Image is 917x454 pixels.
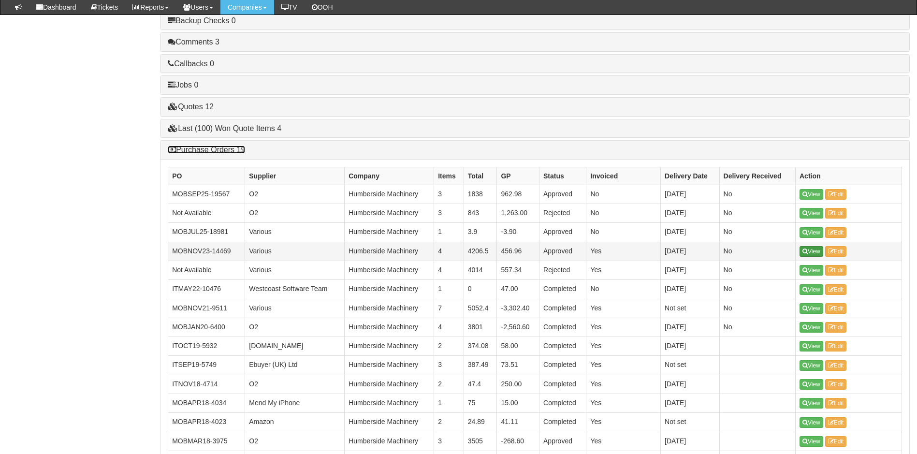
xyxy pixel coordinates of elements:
td: Humberside Machinery [345,394,434,413]
td: O2 [245,375,345,394]
a: Edit [825,265,847,276]
td: 73.51 [497,356,539,375]
td: 7 [434,299,464,318]
td: [DATE] [661,318,720,337]
a: View [800,265,823,276]
a: View [800,341,823,351]
a: Edit [825,398,847,409]
td: 47.4 [464,375,497,394]
td: Humberside Machinery [345,280,434,299]
td: Rejected [539,204,586,223]
td: 843 [464,204,497,223]
th: Status [539,167,586,185]
td: -268.60 [497,432,539,451]
td: 3 [434,185,464,204]
a: View [800,417,823,428]
td: 3 [434,204,464,223]
td: 2 [434,337,464,356]
td: 3801 [464,318,497,337]
td: Yes [586,242,661,261]
td: Approved [539,242,586,261]
td: MOBNOV23-14469 [168,242,245,261]
td: 5052.4 [464,299,497,318]
td: 4014 [464,261,497,279]
td: 58.00 [497,337,539,356]
a: Edit [825,189,847,200]
th: Total [464,167,497,185]
a: Purchase Orders 19 [168,146,245,154]
td: 1 [434,280,464,299]
td: Humberside Machinery [345,299,434,318]
a: Edit [825,360,847,371]
td: Completed [539,413,586,432]
td: ITMAY22-10476 [168,280,245,299]
td: Yes [586,337,661,356]
td: No [586,185,661,204]
a: View [800,246,823,257]
td: Approved [539,223,586,242]
a: View [800,322,823,333]
td: O2 [245,432,345,451]
th: Action [795,167,902,185]
th: Supplier [245,167,345,185]
td: Completed [539,337,586,356]
td: Yes [586,375,661,394]
a: Edit [825,436,847,447]
td: Completed [539,394,586,413]
td: 47.00 [497,280,539,299]
a: Edit [825,227,847,238]
td: [DATE] [661,337,720,356]
th: Delivery Received [719,167,795,185]
td: Various [245,261,345,279]
td: 3505 [464,432,497,451]
td: -3,302.40 [497,299,539,318]
th: Items [434,167,464,185]
td: ITOCT19-5932 [168,337,245,356]
td: No [719,185,795,204]
td: Not set [661,299,720,318]
a: View [800,208,823,219]
th: Company [345,167,434,185]
a: View [800,284,823,295]
td: [DATE] [661,261,720,279]
td: 4206.5 [464,242,497,261]
td: No [586,204,661,223]
th: Delivery Date [661,167,720,185]
td: Not Available [168,204,245,223]
td: Completed [539,280,586,299]
td: 374.08 [464,337,497,356]
td: Humberside Machinery [345,242,434,261]
td: MOBSEP25-19567 [168,185,245,204]
td: No [586,223,661,242]
td: No [719,223,795,242]
td: Humberside Machinery [345,318,434,337]
td: No [586,280,661,299]
a: Edit [825,246,847,257]
td: 1 [434,394,464,413]
td: ITSEP19-5749 [168,356,245,375]
td: 1838 [464,185,497,204]
td: Various [245,299,345,318]
td: 557.34 [497,261,539,279]
td: 456.96 [497,242,539,261]
a: Last (100) Won Quote Items 4 [168,124,281,132]
td: Various [245,223,345,242]
td: MOBAPR18-4034 [168,394,245,413]
td: O2 [245,185,345,204]
td: ITNOV18-4714 [168,375,245,394]
a: Edit [825,208,847,219]
td: [DATE] [661,242,720,261]
td: Amazon [245,413,345,432]
td: Completed [539,318,586,337]
td: Yes [586,413,661,432]
td: Yes [586,432,661,451]
td: Completed [539,299,586,318]
td: Not Available [168,261,245,279]
a: View [800,436,823,447]
td: [DATE] [661,223,720,242]
td: Ebuyer (UK) Ltd [245,356,345,375]
td: No [719,261,795,279]
td: 0 [464,280,497,299]
td: 2 [434,375,464,394]
td: Various [245,242,345,261]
